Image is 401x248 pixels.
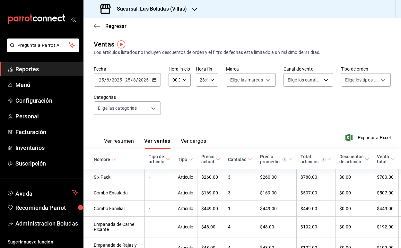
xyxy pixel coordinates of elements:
span: Regresar [105,23,126,29]
td: $260.00 [197,169,224,185]
span: Elige las marcas [230,77,263,83]
span: Elige las categorías [98,105,137,111]
td: $507.00 [297,185,336,201]
td: $449.00 [256,201,297,217]
td: - [145,217,174,237]
h3: Sucursal: Las Boludas (Villas) [112,5,187,13]
span: Elige los tipos de orden [345,77,379,83]
span: / [104,77,106,82]
div: Total artículos [301,154,326,164]
span: Precio promedio [260,154,293,164]
span: Elige los canales de venta [288,77,321,83]
td: $169.00 [197,185,224,201]
td: - [145,185,174,201]
span: Descuentos de artículo [339,154,369,164]
td: $260.00 [256,169,297,185]
span: Venta total [377,154,395,164]
span: Menú [15,81,78,89]
td: Empanada de Carne Picante [83,217,145,237]
span: Tipo [178,157,193,162]
button: Pregunta a Parrot AI [7,38,79,52]
svg: Precio promedio = Total artículos / cantidad [282,157,287,162]
input: -- [99,77,104,82]
label: Categorías [94,95,161,99]
span: Tipo de artículo [149,154,170,164]
td: $0.00 [336,201,373,217]
td: $0.00 [336,185,373,201]
td: $449.00 [297,201,336,217]
td: $0.00 [336,169,373,185]
div: Ventas [94,39,114,49]
div: Precio promedio [260,154,287,164]
label: Marca [226,67,276,71]
td: Artículo [174,217,197,237]
svg: El total artículos considera cambios de precios en los artículos así como costos adicionales por ... [321,157,326,162]
td: $169.00 [256,185,297,201]
td: $449.00 [197,201,224,217]
td: $48.00 [256,217,297,237]
td: $780.00 [373,169,399,185]
div: Los artículos listados no incluyen descuentos de orden y el filtro de fechas está limitado a un m... [94,49,391,56]
span: Total artículos [301,154,332,164]
div: Tipo [178,157,187,162]
div: Cantidad [228,157,247,162]
button: open_drawer_menu [71,17,76,22]
td: - [145,201,174,217]
button: Ver cargos [181,138,206,149]
span: Cantidad [228,157,252,162]
span: Suscripción [15,159,78,168]
td: $192.00 [373,217,399,237]
input: ---- [111,77,122,82]
div: Venta total [377,154,389,164]
td: Six Pack [83,169,145,185]
span: / [131,77,133,82]
input: ---- [138,77,149,82]
td: - [145,169,174,185]
input: -- [106,77,109,82]
label: Canal de venta [283,67,333,71]
button: Exportar a Excel [347,134,391,141]
input: -- [133,77,136,82]
div: Tipo de artículo [149,154,164,164]
span: Configuración [15,96,78,105]
td: 3 [224,185,256,201]
td: Artículo [174,201,197,217]
td: Artículo [174,185,197,201]
span: Personal [15,112,78,121]
span: Inventarios [15,143,78,152]
button: Ver resumen [104,138,134,149]
td: Combo Ensalada [83,185,145,201]
img: Tooltip marker [117,40,125,48]
td: $48.00 [197,217,224,237]
input: -- [125,77,131,82]
a: Pregunta a Parrot AI [4,47,79,53]
label: Hora fin [196,67,218,71]
label: Tipo de orden [341,67,391,71]
span: Reportes [15,65,78,73]
span: Nombre [94,157,116,162]
td: 1 [224,201,256,217]
span: / [109,77,111,82]
div: Precio actual [201,154,214,164]
span: Sugerir nueva función [8,239,78,245]
td: 3 [224,169,256,185]
span: Precio actual [201,154,220,164]
div: navigation tabs [104,138,206,149]
span: Facturación [15,128,78,136]
span: Ayuda [15,189,70,196]
button: Ver ventas [144,138,170,149]
td: $780.00 [297,169,336,185]
label: Hora inicio [169,67,191,71]
td: Combo Familiar [83,201,145,217]
td: $449.00 [373,201,399,217]
span: / [136,77,138,82]
td: $192.00 [297,217,336,237]
span: - [123,77,124,82]
td: Artículo [174,169,197,185]
span: Pregunta a Parrot AI [17,42,69,49]
div: Nombre [94,157,110,162]
span: Recomienda Parrot [15,203,78,212]
label: Fecha [94,67,161,71]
